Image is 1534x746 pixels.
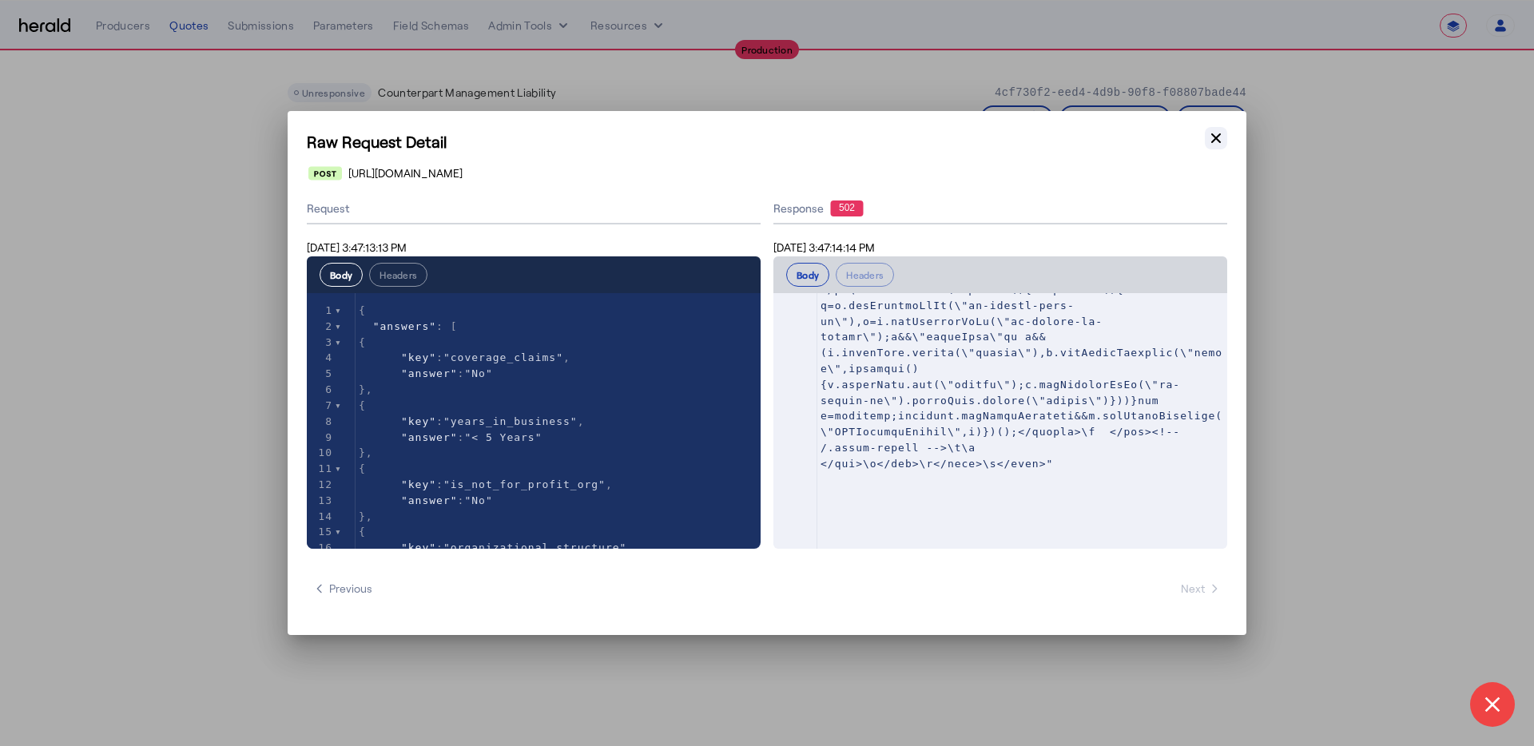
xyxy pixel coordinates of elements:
div: 7 [307,398,335,414]
span: "coverage_claims" [443,351,563,363]
span: "< 5 Years" [464,431,542,443]
span: "key" [401,351,436,363]
div: Response [773,200,1227,216]
button: Body [786,263,829,287]
div: 5 [307,366,335,382]
span: "is_not_for_profit_org" [443,478,606,490]
div: 2 [307,319,335,335]
div: 16 [307,540,335,556]
span: : [359,431,542,443]
span: "years_in_business" [443,415,578,427]
span: : , [359,478,613,490]
span: [URL][DOMAIN_NAME] [348,165,463,181]
div: 3 [307,335,335,351]
div: Request [307,194,761,224]
span: "key" [401,478,436,490]
span: "organizational_structure" [443,542,627,554]
span: "answer" [401,367,458,379]
div: 10 [307,445,335,461]
h1: Raw Request Detail [307,130,1227,153]
span: "key" [401,542,436,554]
span: "answers" [373,320,436,332]
span: }, [359,383,373,395]
span: "answer" [401,494,458,506]
span: Next [1181,581,1221,597]
div: 15 [307,524,335,540]
span: : [359,367,493,379]
span: "No" [464,494,492,506]
div: 4 [307,350,335,366]
text: 502 [839,202,855,213]
span: { [359,304,366,316]
span: : , [359,415,585,427]
span: [DATE] 3:47:14:14 PM [773,240,875,254]
span: "No" [464,367,492,379]
div: 14 [307,509,335,525]
span: }, [359,446,373,458]
button: Headers [369,263,427,287]
span: Previous [313,581,372,597]
div: 6 [307,382,335,398]
button: Headers [836,263,894,287]
div: 12 [307,477,335,493]
span: { [359,462,366,474]
div: 8 [307,414,335,430]
span: : , [359,542,634,554]
span: { [359,399,366,411]
span: : [ [359,320,458,332]
button: Previous [307,574,379,603]
span: { [359,336,366,348]
div: 9 [307,430,335,446]
span: "answer" [401,431,458,443]
span: }, [359,510,373,522]
div: 13 [307,493,335,509]
div: 1 [307,303,335,319]
span: [DATE] 3:47:13:13 PM [307,240,407,254]
button: Next [1174,574,1227,603]
span: { [359,526,366,538]
div: 11 [307,461,335,477]
span: : , [359,351,570,363]
button: Body [320,263,363,287]
span: : [359,494,493,506]
span: "key" [401,415,436,427]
